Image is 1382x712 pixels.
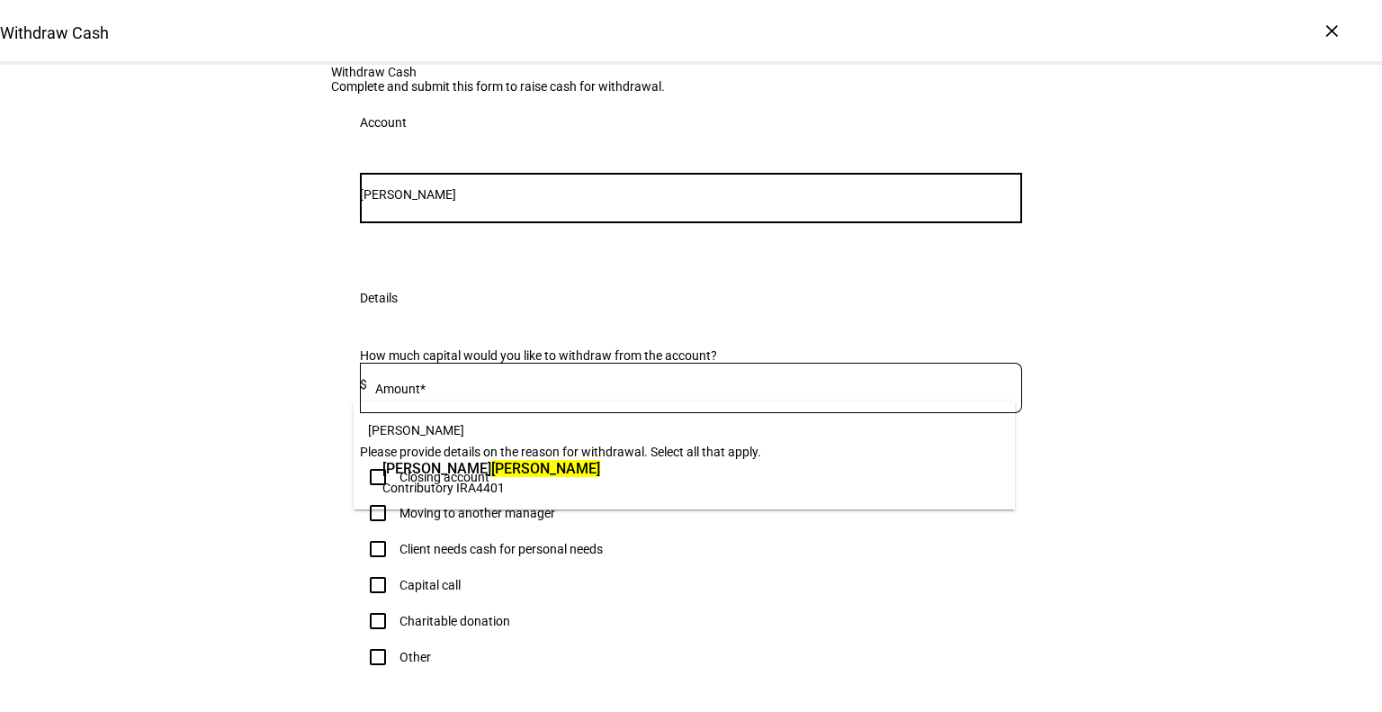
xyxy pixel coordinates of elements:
[399,542,603,556] div: Client needs cash for personal needs
[360,377,367,392] span: $
[399,614,510,628] div: Charitable donation
[360,291,398,305] div: Details
[360,187,1022,202] input: Number
[378,454,605,500] div: Ronald Jeffery Pudlo
[399,650,431,664] div: Other
[382,481,476,495] span: Contributory IRA
[331,65,1051,79] div: Withdraw Cash
[375,382,426,396] mat-label: Amount*
[399,578,461,592] div: Capital call
[382,458,600,479] span: [PERSON_NAME]
[1317,16,1346,45] div: ×
[476,481,505,495] span: 4401
[360,115,407,130] div: Account
[399,506,555,520] div: Moving to another manager
[491,460,600,477] mark: [PERSON_NAME]
[368,423,464,437] span: [PERSON_NAME]
[331,79,1051,94] div: Complete and submit this form to raise cash for withdrawal.
[360,348,1022,363] div: How much capital would you like to withdraw from the account?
